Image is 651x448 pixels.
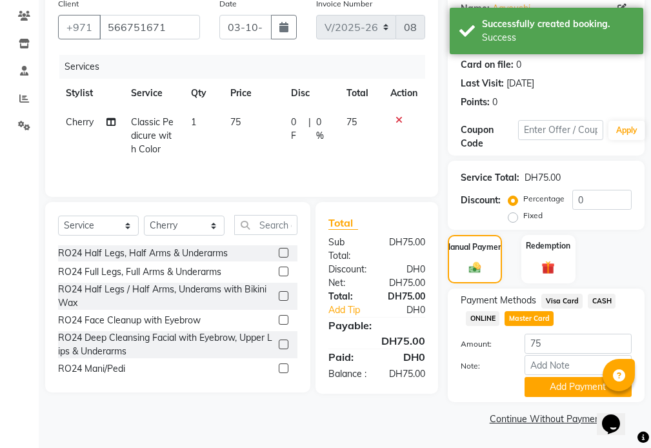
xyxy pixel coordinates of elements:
th: Stylist [58,79,123,108]
div: DH0 [377,349,435,365]
iframe: chat widget [597,396,638,435]
div: RO24 Deep Cleansing Facial with Eyebrow, Upper Lips & Underarms [58,331,274,358]
span: Payment Methods [461,294,536,307]
div: Successfully created booking. [482,17,634,31]
div: Balance : [319,367,377,381]
div: 0 [516,58,521,72]
label: Note: [451,360,514,372]
div: DH75.00 [377,276,435,290]
span: Cherry [66,116,94,128]
span: | [308,116,311,143]
div: Name: [461,2,490,15]
span: 1 [191,116,196,128]
input: Search or Scan [234,215,297,235]
th: Disc [283,79,339,108]
th: Service [123,79,183,108]
th: Qty [183,79,223,108]
img: _cash.svg [465,261,485,274]
div: DH75.00 [377,236,435,263]
div: Discount: [319,263,377,276]
div: DH75.00 [319,333,435,349]
th: Price [223,79,283,108]
div: DH75.00 [377,290,435,303]
label: Redemption [526,240,570,252]
div: Payable: [319,318,435,333]
div: Card on file: [461,58,514,72]
button: Add Payment [525,377,632,397]
label: Fixed [523,210,543,221]
span: 75 [230,116,241,128]
div: Discount: [461,194,501,207]
label: Amount: [451,338,514,350]
img: _gift.svg [537,260,559,276]
div: Points: [461,96,490,109]
div: Last Visit: [461,77,504,90]
div: Services [59,55,435,79]
div: Sub Total: [319,236,377,263]
input: Add Note [525,355,632,375]
span: Total [328,216,358,230]
div: RO24 Half Legs / Half Arms, Underams with Bikini Wax [58,283,274,310]
button: +971 [58,15,101,39]
span: Visa Card [541,294,583,309]
span: ONLINE [466,311,499,326]
div: Service Total: [461,171,519,185]
a: Aayoushi [492,2,530,15]
input: Amount [525,334,632,354]
label: Manual Payment [444,241,506,253]
div: RO24 Face Cleanup with Eyebrow [58,314,201,327]
input: Search by Name/Mobile/Email/Code [99,15,200,39]
th: Action [383,79,425,108]
div: [DATE] [506,77,534,90]
div: RO24 Mani/Pedi [58,362,125,376]
div: 0 [492,96,497,109]
span: Classic Pedicure with Color [131,116,174,155]
a: Continue Without Payment [450,412,642,426]
th: Total [339,79,383,108]
div: RO24 Half Legs, Half Arms & Underarms [58,247,228,260]
span: 0 F [291,116,303,143]
div: RO24 Full Legs, Full Arms & Underarms [58,265,221,279]
span: 75 [346,116,357,128]
div: DH0 [377,263,435,276]
div: Net: [319,276,377,290]
div: Paid: [319,349,377,365]
div: Coupon Code [461,123,517,150]
button: Apply [608,121,645,140]
div: DH0 [386,303,435,317]
div: DH75.00 [377,367,435,381]
div: Total: [319,290,377,303]
span: CASH [588,294,616,309]
div: Success [482,31,634,45]
span: 0 % [316,116,331,143]
label: Percentage [523,193,565,205]
a: Add Tip [319,303,386,317]
input: Enter Offer / Coupon Code [518,120,603,140]
span: Master Card [505,311,554,326]
div: DH75.00 [525,171,561,185]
